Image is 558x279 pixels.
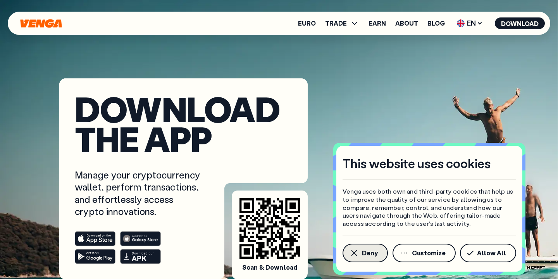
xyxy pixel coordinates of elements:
[362,250,378,256] span: Deny
[75,94,292,153] h1: Download the app
[460,244,516,262] button: Allow All
[412,250,446,256] span: Customize
[395,20,418,26] a: About
[427,20,445,26] a: Blog
[325,20,347,26] span: TRADE
[298,20,316,26] a: Euro
[75,169,202,217] p: Manage your cryptocurrency wallet, perform transactions, and effortlessly access crypto innovations.
[343,187,516,228] p: Venga uses both own and third-party cookies that help us to improve the quality of our service by...
[19,19,63,28] svg: Home
[454,17,486,29] span: EN
[242,263,297,272] span: Scan & Download
[343,155,491,172] h4: This website uses cookies
[343,244,388,262] button: Deny
[457,19,465,27] img: flag-uk
[477,250,506,256] span: Allow All
[325,19,359,28] span: TRADE
[393,244,456,262] button: Customize
[369,20,386,26] a: Earn
[495,17,545,29] button: Download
